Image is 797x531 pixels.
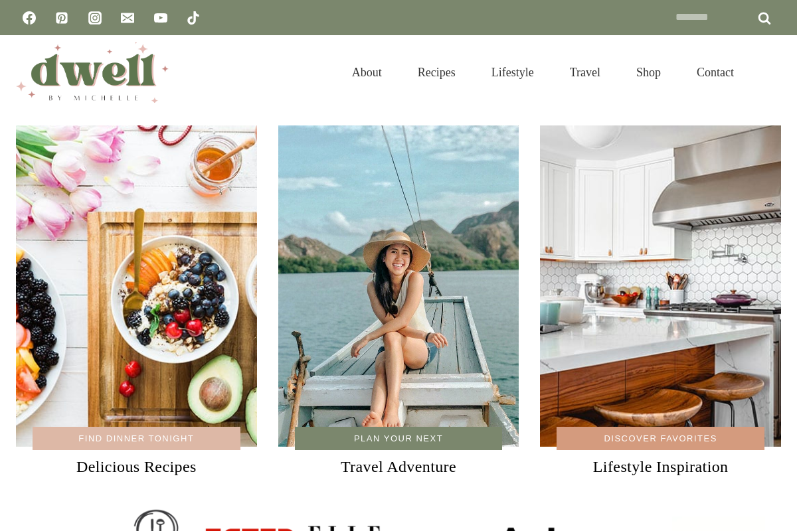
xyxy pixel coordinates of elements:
a: YouTube [147,5,174,31]
button: View Search Form [758,61,781,84]
a: Lifestyle [474,49,552,96]
a: Email [114,5,141,31]
a: Contact [679,49,752,96]
a: Shop [618,49,679,96]
a: Instagram [82,5,108,31]
nav: Primary Navigation [334,49,752,96]
a: Facebook [16,5,43,31]
a: Recipes [400,49,474,96]
a: About [334,49,400,96]
img: DWELL by michelle [16,42,169,103]
a: TikTok [180,5,207,31]
a: Travel [552,49,618,96]
a: Pinterest [48,5,75,31]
